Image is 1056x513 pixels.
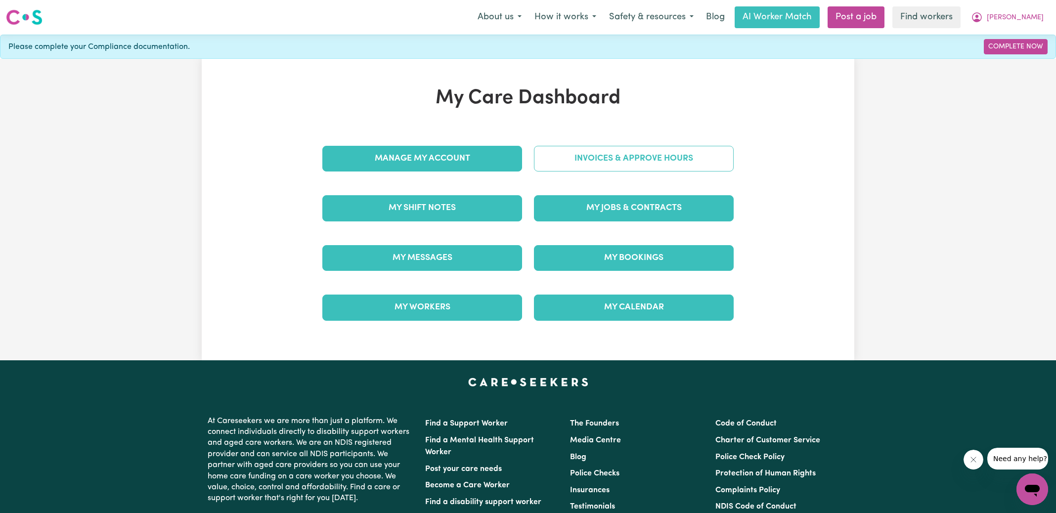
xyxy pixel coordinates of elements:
a: Find workers [892,6,961,28]
a: Find a Support Worker [425,420,508,427]
button: How it works [528,7,603,28]
a: Find a Mental Health Support Worker [425,436,534,456]
a: Complete Now [984,39,1048,54]
span: Please complete your Compliance documentation. [8,41,190,53]
a: Careseekers home page [468,378,588,386]
a: Testimonials [570,503,615,511]
a: Protection of Human Rights [715,470,816,477]
a: NDIS Code of Conduct [715,503,796,511]
a: My Shift Notes [322,195,522,221]
iframe: Button to launch messaging window [1016,473,1048,505]
a: Manage My Account [322,146,522,171]
a: Find a disability support worker [425,498,541,506]
a: My Bookings [534,245,734,271]
a: My Workers [322,295,522,320]
a: Careseekers logo [6,6,43,29]
a: Charter of Customer Service [715,436,820,444]
a: Police Check Policy [715,453,785,461]
button: About us [471,7,528,28]
a: My Messages [322,245,522,271]
a: My Calendar [534,295,734,320]
a: Insurances [570,486,610,494]
span: [PERSON_NAME] [987,12,1044,23]
a: Media Centre [570,436,621,444]
p: At Careseekers we are more than just a platform. We connect individuals directly to disability su... [208,412,413,508]
img: Careseekers logo [6,8,43,26]
a: Become a Care Worker [425,481,510,489]
button: My Account [965,7,1050,28]
a: The Founders [570,420,619,427]
h1: My Care Dashboard [316,86,740,110]
a: Post your care needs [425,465,502,473]
iframe: Close message [964,450,983,470]
a: Blog [700,6,731,28]
a: Post a job [828,6,884,28]
a: Blog [570,453,586,461]
iframe: Message from company [987,448,1048,470]
a: Police Checks [570,470,619,477]
a: My Jobs & Contracts [534,195,734,221]
a: Code of Conduct [715,420,777,427]
button: Safety & resources [603,7,700,28]
a: Invoices & Approve Hours [534,146,734,171]
a: AI Worker Match [735,6,820,28]
a: Complaints Policy [715,486,780,494]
